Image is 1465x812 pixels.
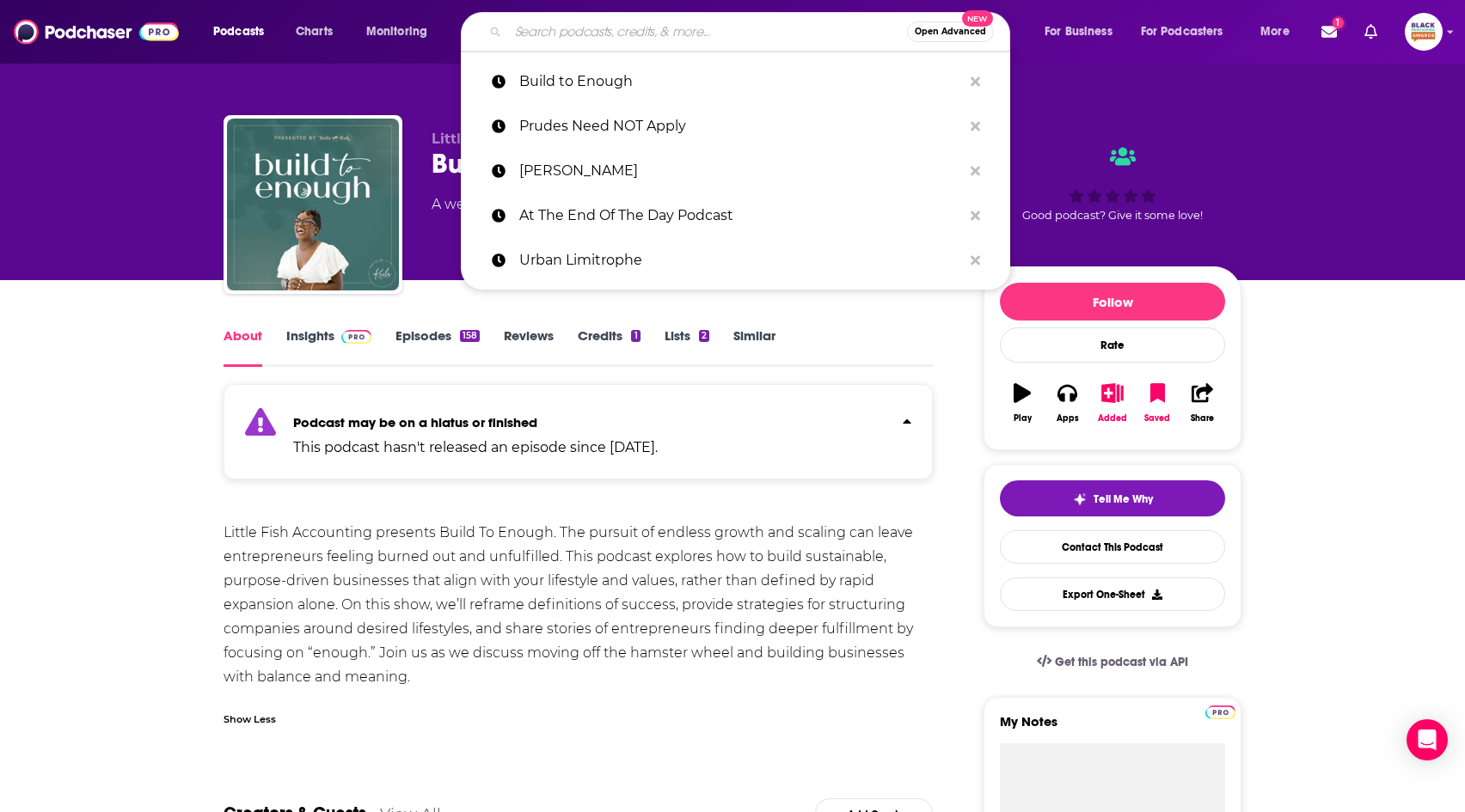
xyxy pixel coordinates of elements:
[461,238,1010,283] a: Urban Limitrophe
[519,193,962,238] p: At The End Of The Day Podcast
[699,330,709,342] div: 2
[460,330,480,342] div: 158
[201,18,286,46] button: open menu
[461,149,1010,193] a: [PERSON_NAME]
[1205,703,1235,719] a: Pro website
[227,119,399,290] img: Build to Enough
[395,327,480,367] a: Episodes158
[1358,17,1384,46] a: Show notifications dropdown
[1000,327,1225,363] div: Rate
[1000,480,1225,516] button: tell me why sparkleTell Me Why
[1022,209,1203,222] span: Good podcast? Give it some love!
[224,521,933,689] div: Little Fish Accounting presents Build To Enough. The pursuit of endless growth and scaling can le...
[1023,641,1202,683] a: Get this podcast via API
[519,238,962,283] p: Urban Limitrophe
[984,131,1241,237] div: Good podcast? Give it some love!
[1315,17,1344,46] a: Show notifications dropdown
[1000,713,1225,743] label: My Notes
[1045,372,1089,434] button: Apps
[1141,20,1223,44] span: For Podcasters
[1000,530,1225,564] a: Contact This Podcast
[1135,372,1180,434] button: Saved
[1057,413,1079,424] div: Apps
[461,193,1010,238] a: At The End Of The Day Podcast
[1191,413,1214,424] div: Share
[293,414,537,430] strong: Podcast may be on a hiatus or finished
[519,104,962,149] p: Prudes Need NOT Apply
[1205,705,1235,719] img: Podchaser Pro
[907,21,994,42] button: Open AdvancedNew
[631,330,640,342] div: 1
[213,20,264,44] span: Podcasts
[432,131,591,147] span: Little Fish Accounting
[504,327,554,367] a: Reviews
[224,394,933,479] section: Click to expand status details
[296,20,333,44] span: Charts
[354,18,450,46] button: open menu
[1130,18,1248,46] button: open menu
[1000,577,1225,611] button: Export One-Sheet
[1055,655,1188,669] span: Get this podcast via API
[1405,13,1443,51] span: Logged in as blackpodcastingawards
[1014,413,1032,424] div: Play
[14,15,179,48] img: Podchaser - Follow, Share and Rate Podcasts
[1260,20,1290,44] span: More
[1000,283,1225,321] button: Follow
[1000,372,1045,434] button: Play
[1333,17,1344,28] span: 1
[1144,413,1170,424] div: Saved
[461,59,1010,104] a: Build to Enough
[293,437,658,458] p: This podcast hasn't released an episode since [DATE].
[477,12,1027,52] div: Search podcasts, credits, & more...
[366,20,427,44] span: Monitoring
[1073,492,1087,506] img: tell me why sparkle
[461,104,1010,149] a: Prudes Need NOT Apply
[1094,492,1153,506] span: Tell Me Why
[1407,719,1448,760] div: Open Intercom Messenger
[286,327,371,367] a: InsightsPodchaser Pro
[1248,18,1311,46] button: open menu
[1033,18,1134,46] button: open menu
[1405,13,1443,51] button: Show profile menu
[1098,413,1127,424] div: Added
[432,194,832,215] div: A weekly podcast
[962,10,993,27] span: New
[519,59,962,104] p: Build to Enough
[1045,20,1113,44] span: For Business
[341,330,371,344] img: Podchaser Pro
[519,149,962,193] p: Danielle Moore-Rogers
[578,327,640,367] a: Credits1
[508,18,907,46] input: Search podcasts, credits, & more...
[224,327,262,367] a: About
[915,27,986,36] span: Open Advanced
[1405,13,1443,51] img: User Profile
[285,18,343,46] a: Charts
[1180,372,1225,434] button: Share
[665,327,709,367] a: Lists2
[733,327,775,367] a: Similar
[1090,372,1135,434] button: Added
